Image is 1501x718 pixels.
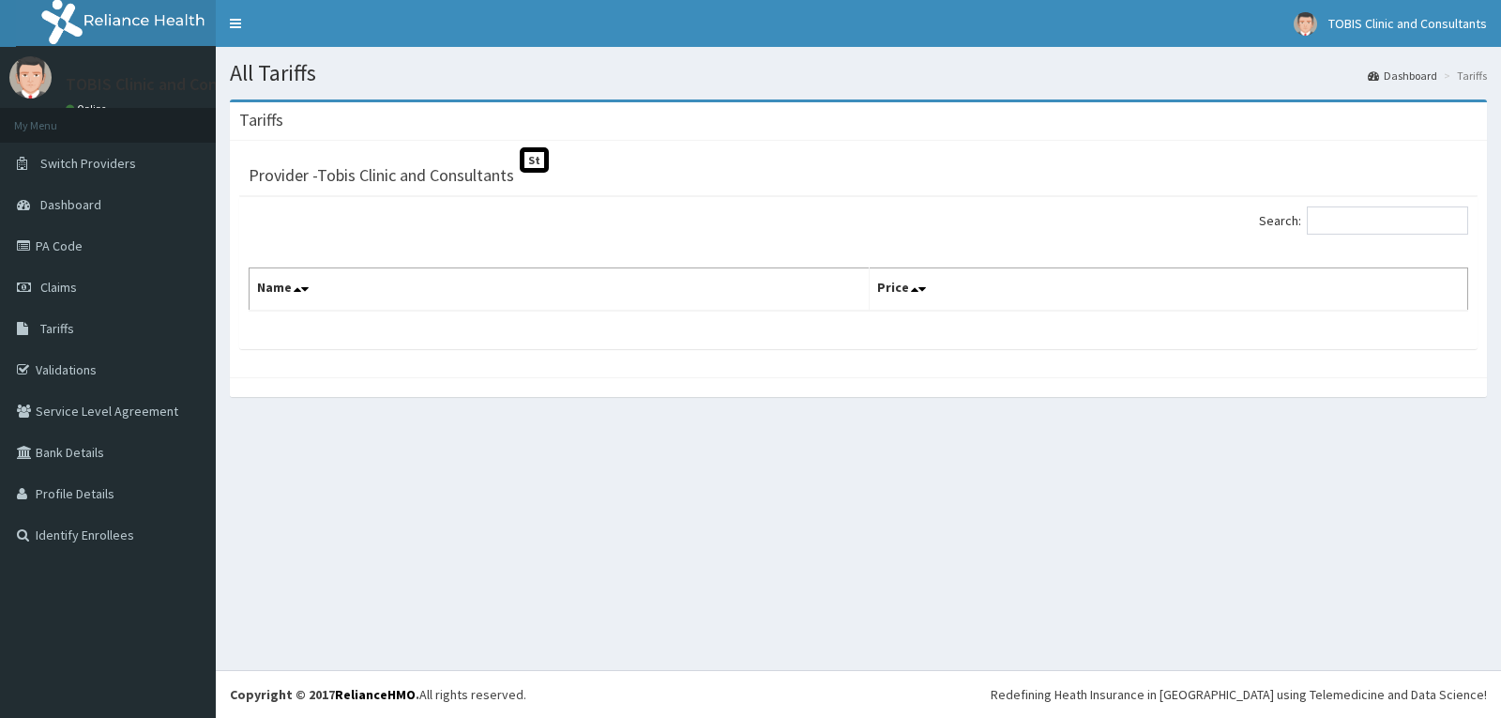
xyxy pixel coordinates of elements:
[335,686,416,703] a: RelianceHMO
[66,102,111,115] a: Online
[40,196,101,213] span: Dashboard
[40,279,77,296] span: Claims
[230,686,419,703] strong: Copyright © 2017 .
[249,167,514,184] h3: Provider - Tobis Clinic and Consultants
[1307,206,1468,235] input: Search:
[1259,206,1468,235] label: Search:
[9,56,52,99] img: User Image
[991,685,1487,704] div: Redefining Heath Insurance in [GEOGRAPHIC_DATA] using Telemedicine and Data Science!
[520,147,549,173] span: St
[40,155,136,172] span: Switch Providers
[230,61,1487,85] h1: All Tariffs
[239,112,283,129] h3: Tariffs
[1328,15,1487,32] span: TOBIS Clinic and Consultants
[40,320,74,337] span: Tariffs
[1439,68,1487,84] li: Tariffs
[216,670,1501,718] footer: All rights reserved.
[66,76,279,93] p: TOBIS Clinic and Consultants
[1294,12,1317,36] img: User Image
[1368,68,1437,84] a: Dashboard
[870,268,1468,312] th: Price
[250,268,870,312] th: Name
